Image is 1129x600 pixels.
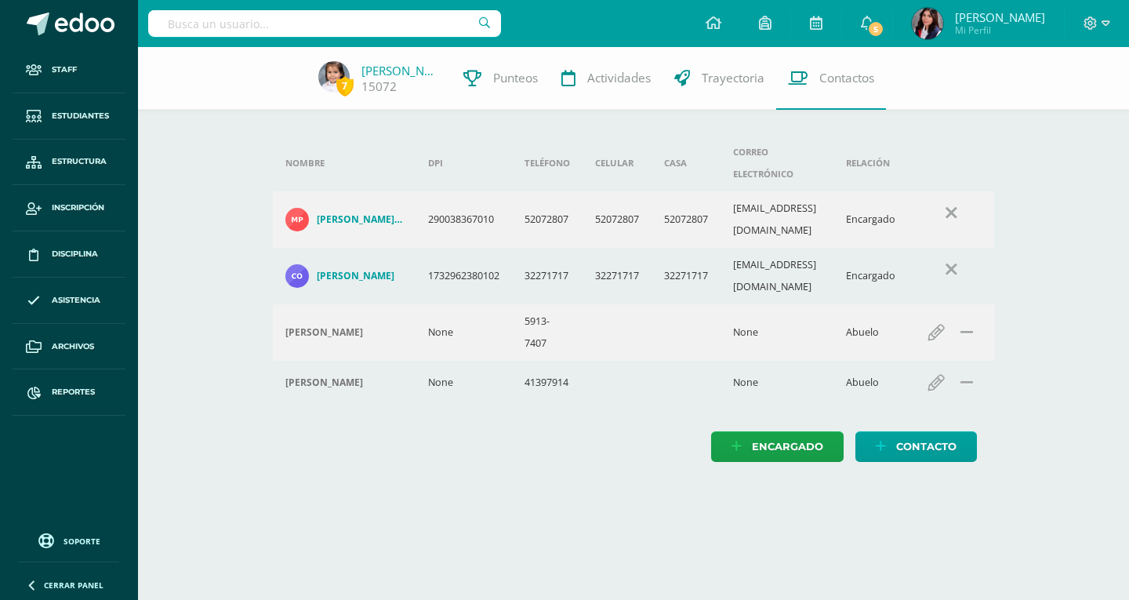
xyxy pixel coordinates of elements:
[721,361,834,404] td: None
[52,110,109,122] span: Estudiantes
[52,202,104,214] span: Inscripción
[416,248,512,304] td: 1732962380102
[855,431,977,462] a: Contacto
[317,270,394,282] h4: [PERSON_NAME]
[416,135,512,191] th: DPI
[752,432,823,461] span: Encargado
[52,340,94,353] span: Archivos
[148,10,501,37] input: Busca un usuario...
[285,326,363,339] h4: [PERSON_NAME]
[13,47,125,93] a: Staff
[512,135,583,191] th: Teléfono
[711,431,844,462] a: Encargado
[13,324,125,370] a: Archivos
[52,294,100,307] span: Asistencia
[317,213,403,226] h4: [PERSON_NAME] [PERSON_NAME]
[652,191,721,248] td: 52072807
[285,264,403,288] a: [PERSON_NAME]
[721,304,834,361] td: None
[776,47,886,110] a: Contactos
[285,208,403,231] a: [PERSON_NAME] [PERSON_NAME]
[721,248,834,304] td: [EMAIL_ADDRESS][DOMAIN_NAME]
[955,9,1045,25] span: [PERSON_NAME]
[583,191,652,248] td: 52072807
[663,47,776,110] a: Trayectoria
[19,529,119,551] a: Soporte
[336,76,354,96] span: 7
[896,432,957,461] span: Contacto
[652,135,721,191] th: Casa
[833,191,908,248] td: Encargado
[285,264,309,288] img: f4ef6a3b5ba5d8d9725dc4a1d0a5ae32.png
[512,361,583,404] td: 41397914
[702,70,764,86] span: Trayectoria
[912,8,943,39] img: 331a885a7a06450cabc094b6be9ba622.png
[955,24,1045,37] span: Mi Perfil
[285,376,403,389] div: Javier Hernández
[13,231,125,278] a: Disciplina
[361,63,440,78] a: [PERSON_NAME]
[587,70,651,86] span: Actividades
[318,61,350,93] img: 52393627eabdc0e55c3bd6443667ee18.png
[512,304,583,361] td: 5913-7407
[416,304,512,361] td: None
[13,278,125,324] a: Asistencia
[64,536,100,547] span: Soporte
[52,155,107,168] span: Estructura
[52,386,95,398] span: Reportes
[361,78,397,95] a: 15072
[512,248,583,304] td: 32271717
[285,208,309,231] img: fc1ac76552259157f9744612103cd5f0.png
[52,64,77,76] span: Staff
[512,191,583,248] td: 52072807
[44,580,103,591] span: Cerrar panel
[13,93,125,140] a: Estudiantes
[285,376,363,389] h4: [PERSON_NAME]
[583,248,652,304] td: 32271717
[833,135,908,191] th: Relación
[13,185,125,231] a: Inscripción
[721,191,834,248] td: [EMAIL_ADDRESS][DOMAIN_NAME]
[416,361,512,404] td: None
[819,70,874,86] span: Contactos
[833,248,908,304] td: Encargado
[52,248,98,260] span: Disciplina
[833,361,908,404] td: Abuelo
[452,47,550,110] a: Punteos
[285,326,403,339] div: Carlos Rene Ochoa Gonzalez
[493,70,538,86] span: Punteos
[13,369,125,416] a: Reportes
[583,135,652,191] th: Celular
[652,248,721,304] td: 32271717
[13,140,125,186] a: Estructura
[550,47,663,110] a: Actividades
[867,20,884,38] span: 5
[833,304,908,361] td: Abuelo
[416,191,512,248] td: 290038367010
[273,135,416,191] th: Nombre
[721,135,834,191] th: Correo electrónico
